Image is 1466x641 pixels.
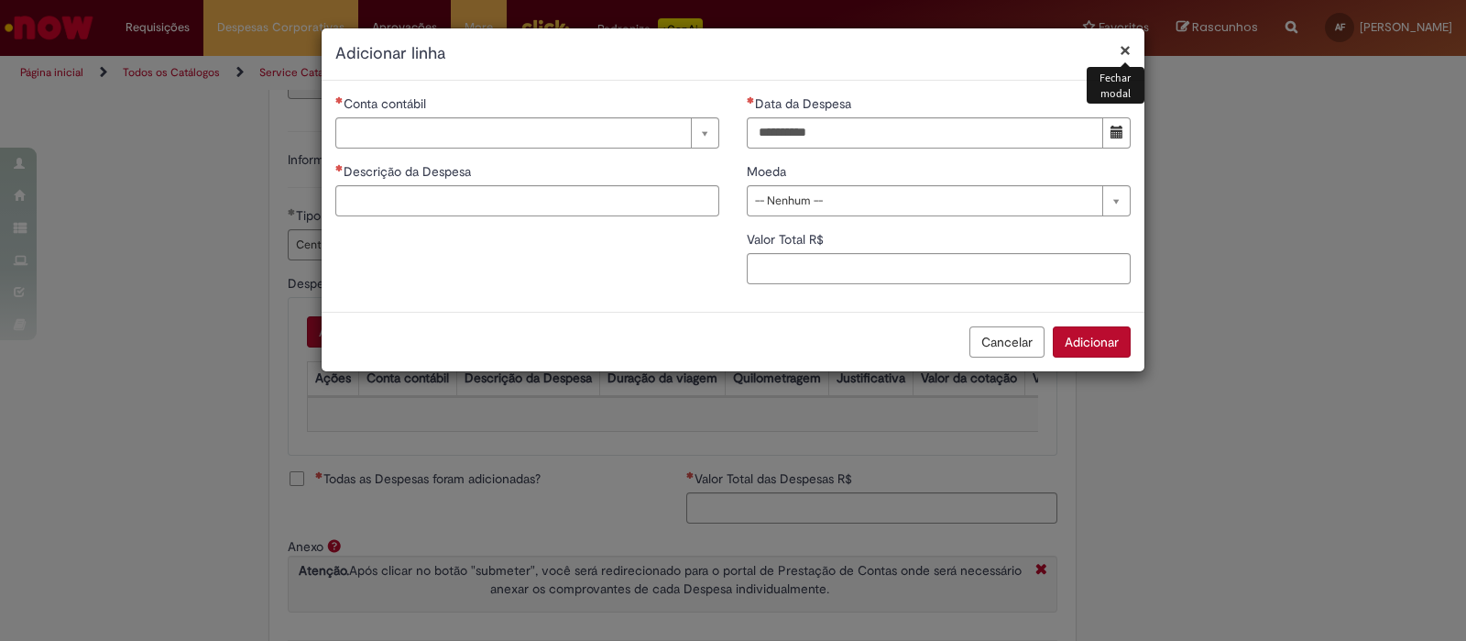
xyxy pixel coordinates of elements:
span: Necessários [747,96,755,104]
input: Descrição da Despesa [335,185,719,216]
button: Adicionar [1053,326,1131,358]
input: Data da Despesa [747,117,1103,149]
button: Cancelar [969,326,1045,358]
a: Limpar campo Conta contábil [335,117,719,149]
span: Descrição da Despesa [344,163,475,180]
button: Mostrar calendário para Data da Despesa [1102,117,1131,149]
span: Necessários [335,164,344,171]
h2: Adicionar linha [335,42,1131,66]
div: Fechar modal [1087,67,1144,104]
span: Necessários - Conta contábil [344,95,430,112]
span: -- Nenhum -- [755,186,1093,216]
button: Fechar modal [1120,40,1131,60]
span: Moeda [747,163,790,180]
span: Data da Despesa [755,95,855,112]
span: Necessários [335,96,344,104]
span: Valor Total R$ [747,231,827,248]
input: Valor Total R$ [747,253,1131,284]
